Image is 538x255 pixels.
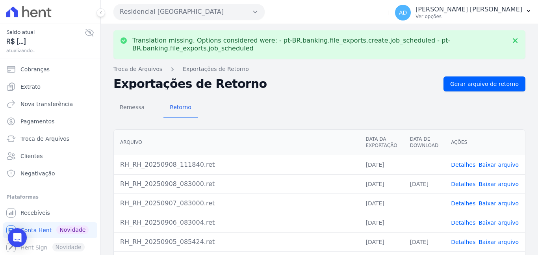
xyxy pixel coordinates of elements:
[20,117,54,125] span: Pagamentos
[450,80,519,88] span: Gerar arquivo de retorno
[6,47,85,54] span: atualizando...
[443,76,525,91] a: Gerar arquivo de retorno
[20,100,73,108] span: Nova transferência
[113,65,162,73] a: Troca de Arquivos
[451,162,475,168] a: Detalhes
[6,192,94,202] div: Plataformas
[183,65,249,73] a: Exportações de Retorno
[113,98,151,118] a: Remessa
[3,148,97,164] a: Clientes
[479,162,519,168] a: Baixar arquivo
[404,174,445,194] td: [DATE]
[20,226,52,234] span: Conta Hent
[359,130,403,155] th: Data da Exportação
[120,160,353,169] div: RH_RH_20250908_111840.ret
[359,194,403,213] td: [DATE]
[479,181,519,187] a: Baixar arquivo
[389,2,538,24] button: AD [PERSON_NAME] [PERSON_NAME] Ver opções
[399,10,407,15] span: AD
[20,65,50,73] span: Cobranças
[451,200,475,207] a: Detalhes
[3,131,97,147] a: Troca de Arquivos
[3,166,97,181] a: Negativação
[3,61,97,77] a: Cobranças
[113,4,265,20] button: Residencial [GEOGRAPHIC_DATA]
[163,98,198,118] a: Retorno
[3,96,97,112] a: Nova transferência
[20,135,69,143] span: Troca de Arquivos
[404,232,445,251] td: [DATE]
[20,169,55,177] span: Negativação
[20,209,50,217] span: Recebíveis
[359,213,403,232] td: [DATE]
[115,99,149,115] span: Remessa
[359,232,403,251] td: [DATE]
[3,79,97,95] a: Extrato
[20,83,41,91] span: Extrato
[6,36,85,47] span: R$ [...]
[479,239,519,245] a: Baixar arquivo
[8,228,27,247] div: Open Intercom Messenger
[120,199,353,208] div: RH_RH_20250907_083000.ret
[6,28,85,36] span: Saldo atual
[113,65,525,73] nav: Breadcrumb
[3,222,97,238] a: Conta Hent Novidade
[416,6,522,13] p: [PERSON_NAME] [PERSON_NAME]
[3,114,97,129] a: Pagamentos
[165,99,196,115] span: Retorno
[120,237,353,247] div: RH_RH_20250905_085424.ret
[451,181,475,187] a: Detalhes
[120,218,353,227] div: RH_RH_20250906_083004.ret
[445,130,525,155] th: Ações
[120,179,353,189] div: RH_RH_20250908_083000.ret
[451,239,475,245] a: Detalhes
[479,200,519,207] a: Baixar arquivo
[56,225,89,234] span: Novidade
[20,152,43,160] span: Clientes
[359,174,403,194] td: [DATE]
[404,130,445,155] th: Data de Download
[359,155,403,174] td: [DATE]
[3,205,97,221] a: Recebíveis
[114,130,359,155] th: Arquivo
[479,220,519,226] a: Baixar arquivo
[416,13,522,20] p: Ver opções
[132,37,506,52] p: Translation missing. Options considered were: - pt-BR.banking.file_exports.create.job_scheduled -...
[113,78,437,89] h2: Exportações de Retorno
[451,220,475,226] a: Detalhes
